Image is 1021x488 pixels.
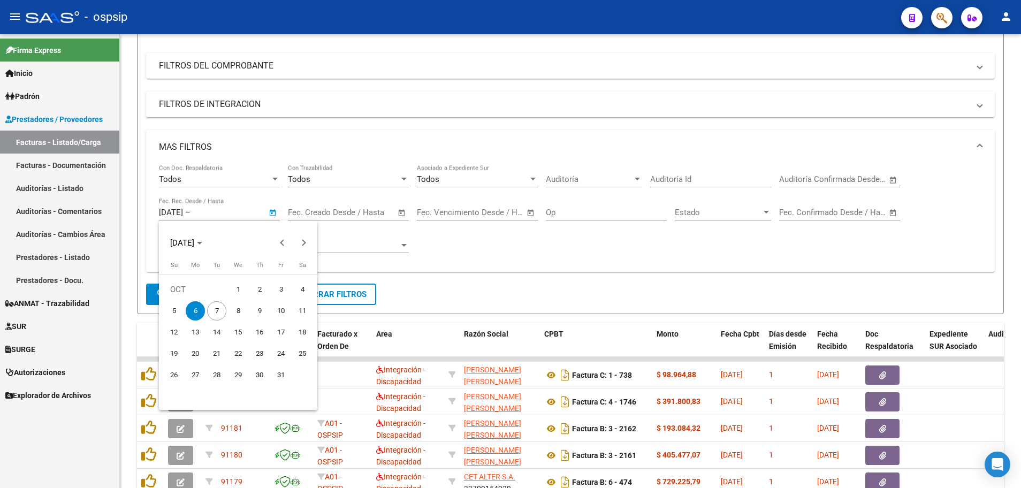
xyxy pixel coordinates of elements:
[250,344,269,363] span: 23
[186,365,205,385] span: 27
[293,344,312,363] span: 25
[271,280,291,299] span: 3
[272,232,293,254] button: Previous month
[163,364,185,386] button: October 26, 2025
[227,279,249,300] button: October 1, 2025
[293,280,312,299] span: 4
[249,279,270,300] button: October 2, 2025
[270,279,292,300] button: October 3, 2025
[170,238,194,248] span: [DATE]
[206,364,227,386] button: October 28, 2025
[163,279,227,300] td: OCT
[228,344,248,363] span: 22
[250,301,269,321] span: 9
[271,344,291,363] span: 24
[163,300,185,322] button: October 5, 2025
[164,323,184,342] span: 12
[166,233,207,253] button: Choose month and year
[228,365,248,385] span: 29
[207,365,226,385] span: 28
[270,364,292,386] button: October 31, 2025
[299,262,306,269] span: Sa
[163,343,185,364] button: October 19, 2025
[206,322,227,343] button: October 14, 2025
[271,323,291,342] span: 17
[271,365,291,385] span: 31
[270,343,292,364] button: October 24, 2025
[270,300,292,322] button: October 10, 2025
[207,301,226,321] span: 7
[185,322,206,343] button: October 13, 2025
[228,323,248,342] span: 15
[256,262,263,269] span: Th
[293,232,315,254] button: Next month
[293,301,312,321] span: 11
[250,280,269,299] span: 2
[164,301,184,321] span: 5
[227,322,249,343] button: October 15, 2025
[292,343,313,364] button: October 25, 2025
[171,262,178,269] span: Su
[206,300,227,322] button: October 7, 2025
[250,365,269,385] span: 30
[292,300,313,322] button: October 11, 2025
[249,322,270,343] button: October 16, 2025
[186,323,205,342] span: 13
[228,301,248,321] span: 8
[234,262,242,269] span: We
[293,323,312,342] span: 18
[207,323,226,342] span: 14
[227,300,249,322] button: October 8, 2025
[249,300,270,322] button: October 9, 2025
[185,364,206,386] button: October 27, 2025
[270,322,292,343] button: October 17, 2025
[250,323,269,342] span: 16
[227,343,249,364] button: October 22, 2025
[985,452,1010,477] div: Open Intercom Messenger
[228,280,248,299] span: 1
[292,322,313,343] button: October 18, 2025
[249,343,270,364] button: October 23, 2025
[164,344,184,363] span: 19
[186,344,205,363] span: 20
[207,344,226,363] span: 21
[271,301,291,321] span: 10
[206,343,227,364] button: October 21, 2025
[164,365,184,385] span: 26
[163,322,185,343] button: October 12, 2025
[185,300,206,322] button: October 6, 2025
[249,364,270,386] button: October 30, 2025
[292,279,313,300] button: October 4, 2025
[227,364,249,386] button: October 29, 2025
[186,301,205,321] span: 6
[191,262,200,269] span: Mo
[278,262,284,269] span: Fr
[185,343,206,364] button: October 20, 2025
[214,262,220,269] span: Tu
